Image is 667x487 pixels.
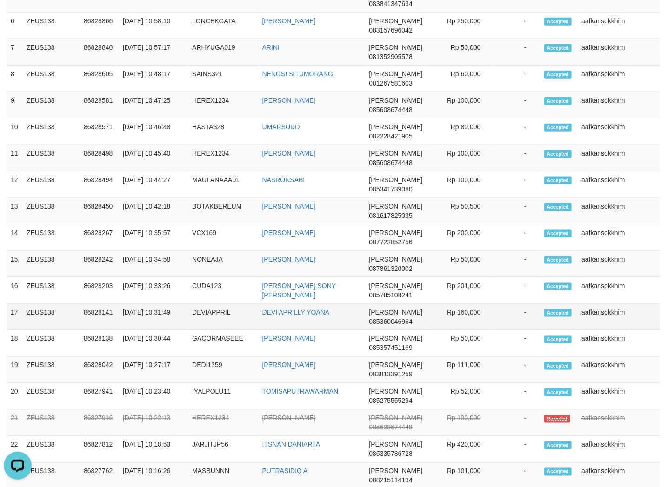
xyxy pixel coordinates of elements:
[578,330,660,357] td: aafkansokkhim
[23,118,80,145] td: ZEUS138
[369,344,413,352] span: Copy 085357451169 to clipboard
[262,17,316,25] a: [PERSON_NAME]
[369,388,423,395] span: [PERSON_NAME]
[23,224,80,251] td: ZEUS138
[7,13,23,39] td: 6
[495,357,540,383] td: -
[369,106,413,113] span: Copy 085608674448 to clipboard
[495,39,540,66] td: -
[119,39,188,66] td: [DATE] 10:57:17
[4,4,32,32] button: Open LiveChat chat widget
[188,13,258,39] td: LONCEKGATA
[495,410,540,436] td: -
[427,277,495,304] td: Rp 201,000
[119,171,188,198] td: [DATE] 10:44:27
[80,330,119,357] td: 86828138
[23,66,80,92] td: ZEUS138
[80,171,119,198] td: 86828494
[7,277,23,304] td: 16
[544,97,572,105] span: Accepted
[7,198,23,224] td: 13
[80,357,119,383] td: 86828042
[369,203,423,210] span: [PERSON_NAME]
[262,203,316,210] a: [PERSON_NAME]
[578,198,660,224] td: aafkansokkhim
[578,39,660,66] td: aafkansokkhim
[262,282,336,299] a: [PERSON_NAME] SONY [PERSON_NAME]
[369,17,423,25] span: [PERSON_NAME]
[369,362,423,369] span: [PERSON_NAME]
[544,256,572,264] span: Accepted
[369,212,413,219] span: Copy 081617825035 to clipboard
[369,79,413,87] span: Copy 081267581603 to clipboard
[23,171,80,198] td: ZEUS138
[495,118,540,145] td: -
[23,277,80,304] td: ZEUS138
[369,397,413,405] span: Copy 085275555294 to clipboard
[369,309,423,316] span: [PERSON_NAME]
[495,251,540,277] td: -
[369,44,423,51] span: [PERSON_NAME]
[578,383,660,410] td: aafkansokkhim
[427,13,495,39] td: Rp 250,000
[188,436,258,463] td: JARJITJP56
[188,357,258,383] td: DEDI1259
[495,171,540,198] td: -
[369,132,413,140] span: Copy 082228421905 to clipboard
[369,238,413,246] span: Copy 087722852756 to clipboard
[23,39,80,66] td: ZEUS138
[188,145,258,171] td: HEREX1234
[23,251,80,277] td: ZEUS138
[369,176,423,184] span: [PERSON_NAME]
[369,229,423,237] span: [PERSON_NAME]
[578,251,660,277] td: aafkansokkhim
[427,66,495,92] td: Rp 60,000
[7,39,23,66] td: 7
[544,150,572,158] span: Accepted
[369,265,413,272] span: Copy 087861320002 to clipboard
[369,467,423,475] span: [PERSON_NAME]
[427,145,495,171] td: Rp 100,000
[188,118,258,145] td: HASTA328
[119,92,188,118] td: [DATE] 10:47:25
[544,336,572,343] span: Accepted
[80,145,119,171] td: 86828498
[80,224,119,251] td: 86828267
[119,357,188,383] td: [DATE] 10:27:17
[7,92,23,118] td: 9
[427,357,495,383] td: Rp 111,000
[495,13,540,39] td: -
[427,251,495,277] td: Rp 50,000
[578,304,660,330] td: aafkansokkhim
[369,53,413,60] span: Copy 081352905578 to clipboard
[80,198,119,224] td: 86828450
[495,66,540,92] td: -
[544,415,570,423] span: Rejected
[7,436,23,463] td: 22
[427,224,495,251] td: Rp 200,000
[119,383,188,410] td: [DATE] 10:23:40
[188,39,258,66] td: ARHYUGA019
[119,224,188,251] td: [DATE] 10:35:57
[188,92,258,118] td: HEREX1234
[544,388,572,396] span: Accepted
[262,150,316,157] a: [PERSON_NAME]
[369,150,423,157] span: [PERSON_NAME]
[80,410,119,436] td: 86827916
[427,171,495,198] td: Rp 100,000
[262,97,316,104] a: [PERSON_NAME]
[262,229,316,237] a: [PERSON_NAME]
[544,283,572,290] span: Accepted
[7,251,23,277] td: 15
[544,441,572,449] span: Accepted
[188,330,258,357] td: GACORMASEEE
[578,171,660,198] td: aafkansokkhim
[578,13,660,39] td: aafkansokkhim
[369,185,413,193] span: Copy 085341739080 to clipboard
[495,277,540,304] td: -
[578,66,660,92] td: aafkansokkhim
[578,224,660,251] td: aafkansokkhim
[369,26,413,34] span: Copy 083157696042 to clipboard
[80,383,119,410] td: 86827941
[544,71,572,79] span: Accepted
